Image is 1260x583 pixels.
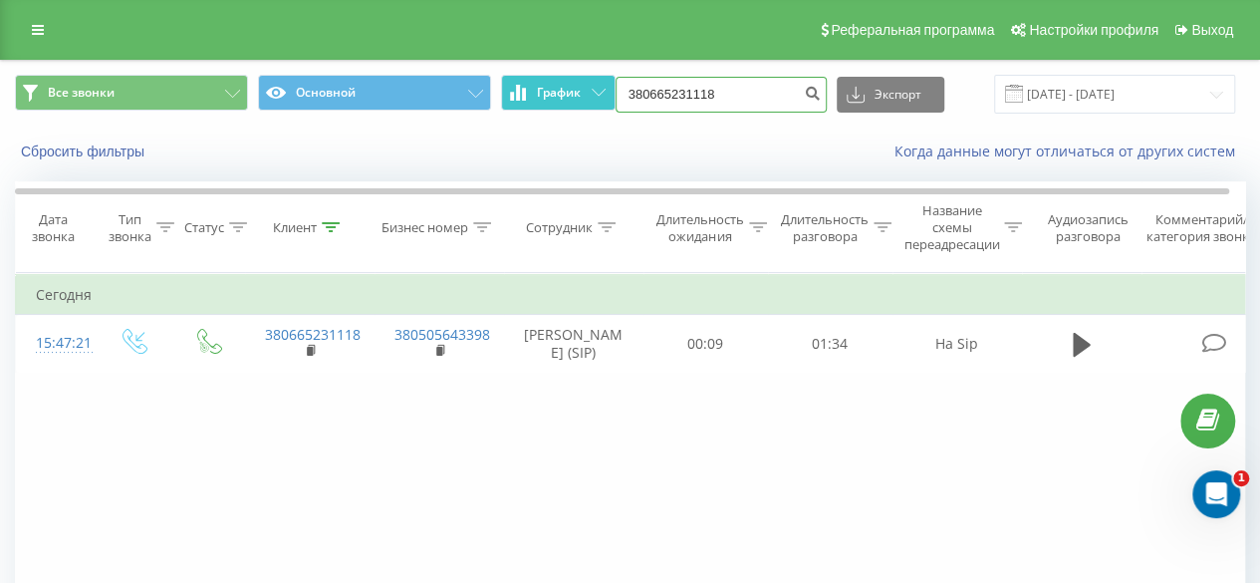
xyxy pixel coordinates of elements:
[892,315,1022,373] td: На Sip
[1192,470,1240,518] iframe: Intercom live chat
[273,219,317,236] div: Клиент
[381,219,468,236] div: Бизнес номер
[48,85,115,101] span: Все звонки
[616,77,827,113] input: Поиск по номеру
[265,325,361,344] a: 380665231118
[656,211,744,245] div: Длительность ожидания
[1143,211,1260,245] div: Комментарий/категория звонка
[831,22,994,38] span: Реферальная программа
[258,75,491,111] button: Основной
[768,315,892,373] td: 01:34
[184,219,224,236] div: Статус
[537,86,581,100] span: График
[36,324,76,363] div: 15:47:21
[526,219,593,236] div: Сотрудник
[643,315,768,373] td: 00:09
[894,142,1245,160] a: Когда данные могут отличаться от других систем
[109,211,151,245] div: Тип звонка
[1233,470,1249,486] span: 1
[394,325,490,344] a: 380505643398
[1029,22,1158,38] span: Настройки профиля
[903,202,999,253] div: Название схемы переадресации
[1039,211,1135,245] div: Аудиозапись разговора
[15,143,154,160] button: Сбросить фильтры
[1191,22,1233,38] span: Выход
[781,211,869,245] div: Длительность разговора
[501,75,616,111] button: График
[837,77,944,113] button: Экспорт
[504,315,643,373] td: [PERSON_NAME] (SIP)
[15,75,248,111] button: Все звонки
[16,211,90,245] div: Дата звонка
